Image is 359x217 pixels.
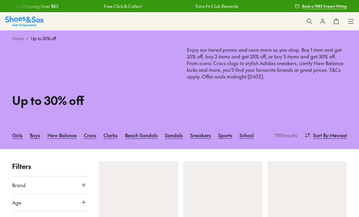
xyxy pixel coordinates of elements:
a: Home [12,35,24,42]
a: Beach Sandals [125,128,158,142]
p: Filters [12,161,87,171]
span: Book a FREE Expert Fitting [302,3,347,9]
a: Shoes & Sox [5,16,44,26]
a: Sandals [165,128,183,142]
a: Book a FREE Expert Fitting [295,1,347,12]
a: Earn Fit Club Rewards [196,3,238,9]
div: > [12,35,347,42]
img: SNS_Logo_Responsive.svg [5,16,44,26]
a: New Balance [47,128,77,142]
h1: Up to 30% off [12,92,172,109]
button: Age [12,194,87,211]
a: Crocs [84,128,96,142]
span: : Newest [329,131,347,139]
button: Sort By:Newest [305,128,347,142]
a: Sports [218,128,232,142]
a: Free Click & Collect [104,3,142,9]
a: Clarks [103,128,118,142]
a: Sneakers [190,128,211,142]
p: 780 results [272,131,297,139]
p: Enjoy our tiered promo and save more as you shop. Buy 1 item and get 20% off, buy 2 items and get... [187,47,347,107]
a: Girls [12,128,23,142]
a: School [239,128,254,142]
span: Up to 30% off [31,35,56,42]
a: Boys [30,128,40,142]
span: Brand [12,181,26,189]
a: Free Shipping Over $85 [12,3,58,9]
span: Age [12,199,21,206]
span: Sort By [313,131,329,139]
button: Brand [12,177,87,194]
